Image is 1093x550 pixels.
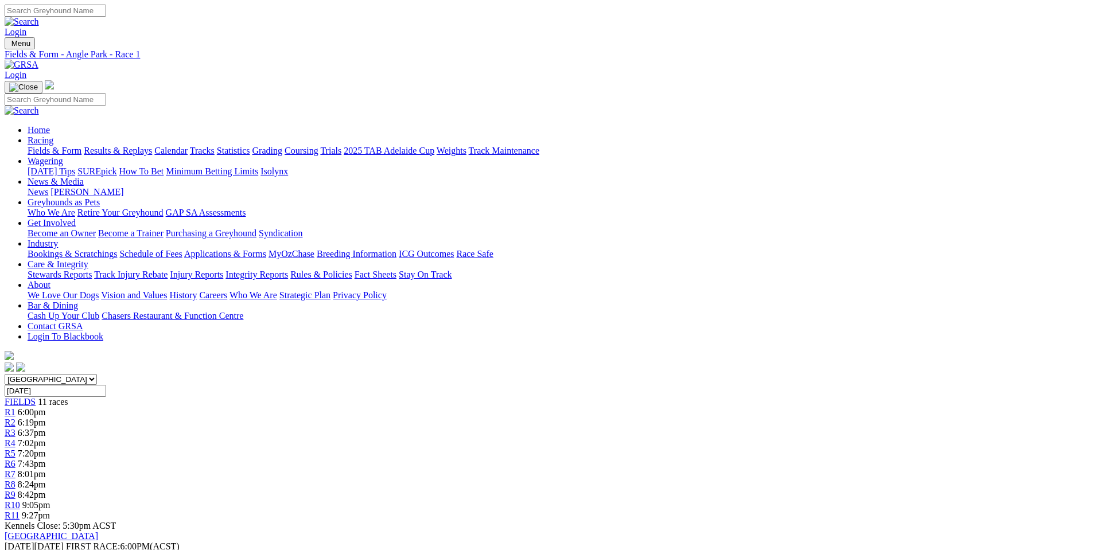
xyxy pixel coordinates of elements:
span: R6 [5,459,15,469]
a: Track Maintenance [469,146,539,155]
a: Login [5,27,26,37]
a: Vision and Values [101,290,167,300]
a: R8 [5,479,15,489]
span: 7:02pm [18,438,46,448]
img: GRSA [5,60,38,70]
a: R5 [5,448,15,458]
input: Search [5,93,106,106]
img: Close [9,83,38,92]
a: Become an Owner [28,228,96,238]
a: Privacy Policy [333,290,387,300]
a: R3 [5,428,15,438]
a: Login To Blackbook [28,331,103,341]
a: Integrity Reports [225,270,288,279]
a: Retire Your Greyhound [77,208,164,217]
img: facebook.svg [5,362,14,372]
span: R7 [5,469,15,479]
a: About [28,280,50,290]
span: 11 races [38,397,68,407]
div: Industry [28,249,1088,259]
a: Breeding Information [317,249,396,259]
a: Bookings & Scratchings [28,249,117,259]
a: R4 [5,438,15,448]
a: Results & Replays [84,146,152,155]
a: Calendar [154,146,188,155]
a: R9 [5,490,15,500]
a: History [169,290,197,300]
a: Chasers Restaurant & Function Centre [102,311,243,321]
a: [GEOGRAPHIC_DATA] [5,531,98,541]
a: Fields & Form [28,146,81,155]
a: Industry [28,239,58,248]
div: About [28,290,1088,301]
a: Contact GRSA [28,321,83,331]
a: R2 [5,418,15,427]
img: logo-grsa-white.png [5,351,14,360]
a: Care & Integrity [28,259,88,269]
a: Track Injury Rebate [94,270,168,279]
a: [DATE] Tips [28,166,75,176]
div: Racing [28,146,1088,156]
a: ICG Outcomes [399,249,454,259]
span: 8:01pm [18,469,46,479]
a: Fields & Form - Angle Park - Race 1 [5,49,1088,60]
div: News & Media [28,187,1088,197]
a: Statistics [217,146,250,155]
a: SUREpick [77,166,116,176]
a: Rules & Policies [290,270,352,279]
img: Search [5,106,39,116]
a: Trials [320,146,341,155]
a: Become a Trainer [98,228,164,238]
button: Toggle navigation [5,37,35,49]
a: Get Involved [28,218,76,228]
span: Menu [11,39,30,48]
img: logo-grsa-white.png [45,80,54,89]
img: Search [5,17,39,27]
a: Careers [199,290,227,300]
a: Bar & Dining [28,301,78,310]
span: 6:19pm [18,418,46,427]
a: Racing [28,135,53,145]
a: Injury Reports [170,270,223,279]
span: 9:05pm [22,500,50,510]
div: Get Involved [28,228,1088,239]
a: Home [28,125,50,135]
a: News & Media [28,177,84,186]
a: Race Safe [456,249,493,259]
a: Stewards Reports [28,270,92,279]
a: Purchasing a Greyhound [166,228,256,238]
a: Cash Up Your Club [28,311,99,321]
a: R10 [5,500,20,510]
div: Greyhounds as Pets [28,208,1088,218]
span: 7:20pm [18,448,46,458]
a: R1 [5,407,15,417]
span: 6:00pm [18,407,46,417]
a: Grading [252,146,282,155]
div: Care & Integrity [28,270,1088,280]
a: 2025 TAB Adelaide Cup [344,146,434,155]
a: How To Bet [119,166,164,176]
span: 6:37pm [18,428,46,438]
a: Fact Sheets [355,270,396,279]
a: Isolynx [260,166,288,176]
a: Tracks [190,146,215,155]
a: R11 [5,510,20,520]
a: Coursing [285,146,318,155]
a: Schedule of Fees [119,249,182,259]
a: Greyhounds as Pets [28,197,100,207]
a: Who We Are [28,208,75,217]
a: News [28,187,48,197]
a: FIELDS [5,397,36,407]
a: Minimum Betting Limits [166,166,258,176]
span: 8:42pm [18,490,46,500]
a: Login [5,70,26,80]
a: Stay On Track [399,270,452,279]
a: Wagering [28,156,63,166]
